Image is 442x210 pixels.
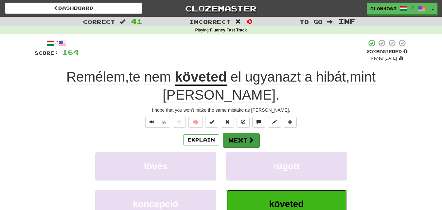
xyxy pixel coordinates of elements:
[131,17,142,25] span: 41
[269,199,304,209] span: követed
[35,50,58,56] span: Score:
[158,117,170,128] button: ½
[370,6,397,11] span: alan4583
[284,117,297,128] button: Add to collection (alt+a)
[235,19,242,25] span: :
[183,134,219,145] button: Explain
[411,5,414,10] span: /
[145,117,158,128] button: Play sentence audio (ctl+space)
[226,152,347,181] button: rúgott
[188,117,203,128] button: 🧠
[273,161,300,171] span: rúgott
[316,69,346,85] span: hibát
[133,199,178,209] span: koncepció
[237,117,250,128] button: Ignore sentence (alt+i)
[144,117,170,128] div: Text-to-speech controls
[252,117,265,128] button: Discuss sentence (alt+u)
[366,49,376,54] span: 25 %
[175,69,227,86] u: követed
[35,39,79,47] div: /
[367,3,429,14] a: alan4583 /
[231,69,241,85] span: el
[247,17,253,25] span: 0
[300,18,323,25] span: To go
[144,161,168,171] span: lövés
[210,28,247,32] strong: Fluency Fast Track
[163,87,275,103] span: [PERSON_NAME]
[66,69,175,85] span: ,
[371,56,397,61] small: Review: [DATE]
[245,69,301,85] span: ugyanazt
[366,49,408,55] div: Mastered
[66,69,125,85] span: Remélem
[129,69,140,85] span: te
[152,3,290,14] a: Clozemaster
[83,18,115,25] span: Correct
[144,69,171,85] span: nem
[268,117,281,128] button: Edit sentence (alt+d)
[62,48,79,56] span: 164
[205,117,218,128] button: Set this sentence to 100% Mastered (alt+m)
[5,3,142,14] a: Dashboard
[35,107,408,113] div: I hope that you won't make the same mistake as [PERSON_NAME].
[173,117,186,128] button: Favorite sentence (alt+f)
[163,69,376,103] span: , .
[120,19,127,25] span: :
[305,69,312,85] span: a
[95,152,216,181] button: lövés
[327,19,334,25] span: :
[221,117,234,128] button: Reset to 0% Mastered (alt+r)
[189,18,231,25] span: Incorrect
[350,69,376,85] span: mint
[223,133,259,148] button: Next
[339,17,355,25] span: Inf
